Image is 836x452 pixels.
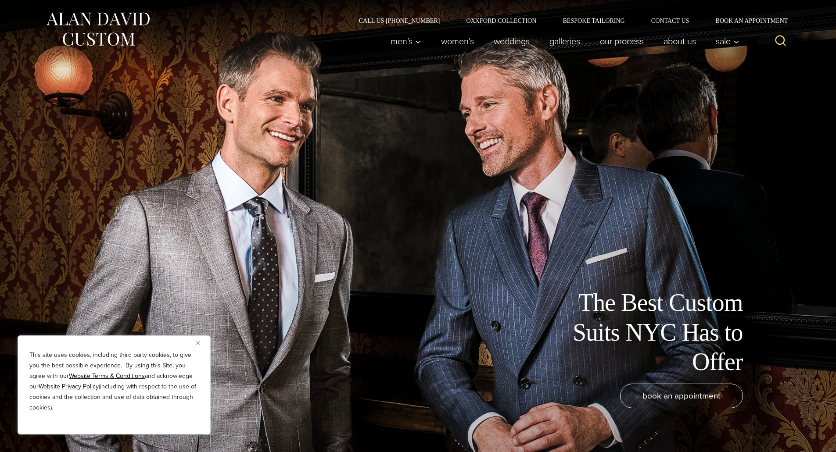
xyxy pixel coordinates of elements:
a: Oxxford Collection [453,18,549,24]
a: Book an Appointment [702,18,791,24]
a: Our Process [590,32,653,50]
nav: Secondary Navigation [346,18,791,24]
a: Website Privacy Policy [39,382,99,391]
a: book an appointment [620,384,743,408]
a: weddings [484,32,539,50]
a: Women’s [431,32,484,50]
nav: Primary Navigation [380,32,744,50]
a: About Us [653,32,706,50]
span: Men’s [391,37,421,46]
span: Sale [716,37,739,46]
h1: The Best Custom Suits NYC Has to Offer [545,288,743,377]
span: book an appointment [642,389,721,402]
a: Call Us [PHONE_NUMBER] [346,18,453,24]
a: Contact Us [638,18,703,24]
img: Alan David Custom [45,10,151,49]
button: View Search Form [770,31,791,52]
p: This site uses cookies, including third party cookies, to give you the best possible experience. ... [29,350,199,413]
img: Close [196,341,200,345]
a: Website Terms & Conditions [69,371,145,381]
a: Bespoke Tailoring [549,18,638,24]
a: Galleries [539,32,590,50]
button: Close [196,338,207,348]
